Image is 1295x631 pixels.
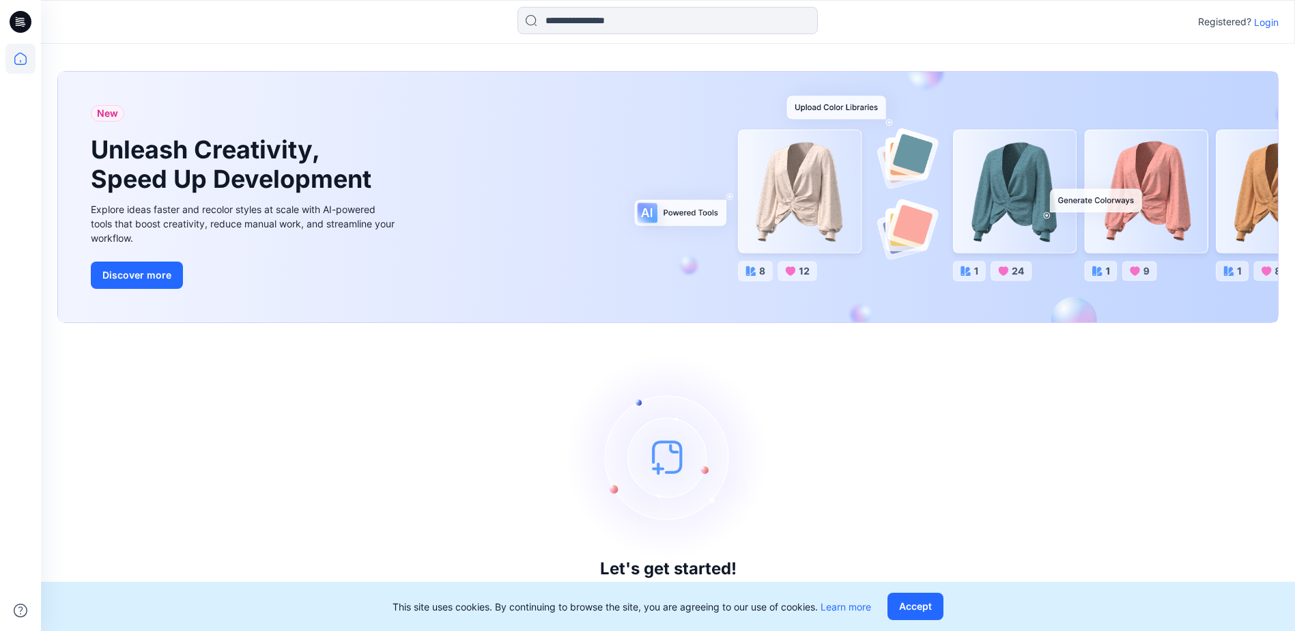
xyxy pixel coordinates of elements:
h3: Let's get started! [600,559,737,578]
button: Discover more [91,262,183,289]
div: Explore ideas faster and recolor styles at scale with AI-powered tools that boost creativity, red... [91,202,398,245]
p: This site uses cookies. By continuing to browse the site, you are agreeing to our use of cookies. [393,600,871,614]
a: Learn more [821,601,871,613]
p: Login [1254,15,1279,29]
span: New [97,105,118,122]
h1: Unleash Creativity, Speed Up Development [91,135,378,194]
p: Registered? [1198,14,1251,30]
a: Discover more [91,262,398,289]
button: Accept [887,593,943,620]
img: empty-state-image.svg [566,354,771,559]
